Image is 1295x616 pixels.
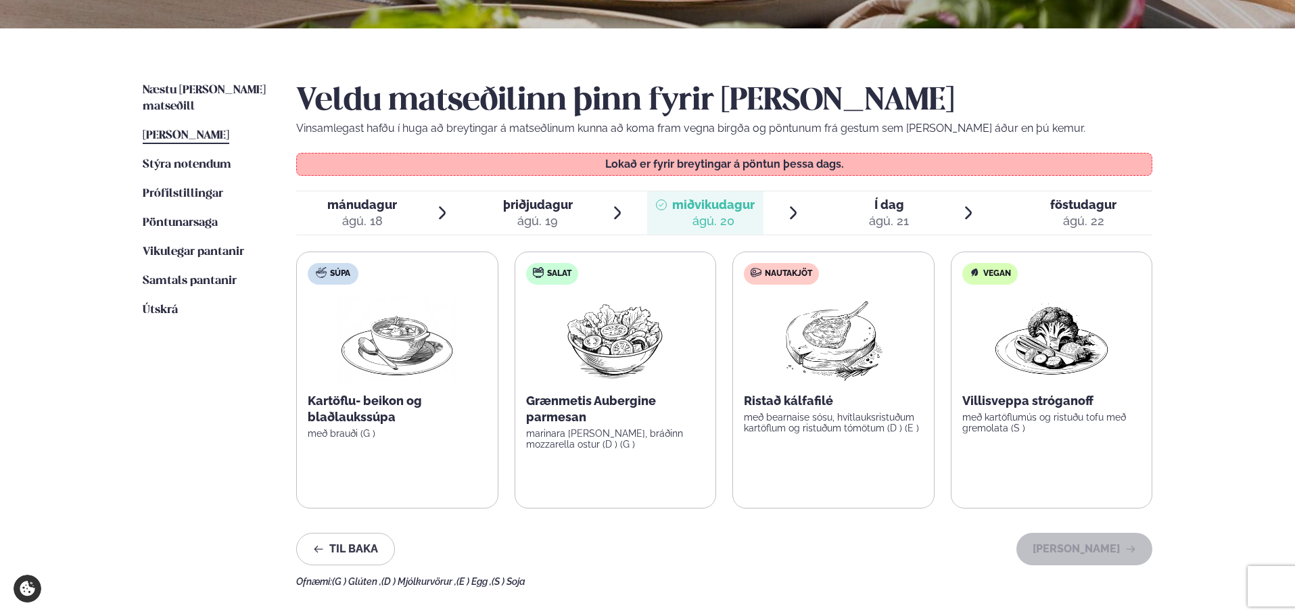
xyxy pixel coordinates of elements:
[962,393,1141,409] p: Villisveppa stróganoff
[330,268,350,279] span: Súpa
[456,576,492,587] span: (E ) Egg ,
[672,213,755,229] div: ágú. 20
[555,295,675,382] img: Salad.png
[503,197,573,212] span: þriðjudagur
[296,82,1152,120] h2: Veldu matseðilinn þinn fyrir [PERSON_NAME]
[143,186,223,202] a: Prófílstillingar
[869,197,909,213] span: Í dag
[751,267,761,278] img: beef.svg
[1050,197,1116,212] span: föstudagur
[337,295,456,382] img: Soup.png
[296,533,395,565] button: Til baka
[143,85,266,112] span: Næstu [PERSON_NAME] matseðill
[672,197,755,212] span: miðvikudagur
[143,130,229,141] span: [PERSON_NAME]
[1050,213,1116,229] div: ágú. 22
[308,393,487,425] p: Kartöflu- beikon og blaðlaukssúpa
[14,575,41,602] a: Cookie settings
[143,215,218,231] a: Pöntunarsaga
[992,295,1111,382] img: Vegan.png
[308,428,487,439] p: með brauði (G )
[143,246,244,258] span: Vikulegar pantanir
[983,268,1011,279] span: Vegan
[962,412,1141,433] p: með kartöflumús og ristuðu tofu með gremolata (S )
[316,267,327,278] img: soup.svg
[526,428,705,450] p: marinara [PERSON_NAME], bráðinn mozzarella ostur (D ) (G )
[296,576,1152,587] div: Ofnæmi:
[327,197,397,212] span: mánudagur
[547,268,571,279] span: Salat
[1016,533,1152,565] button: [PERSON_NAME]
[296,120,1152,137] p: Vinsamlegast hafðu í huga að breytingar á matseðlinum kunna að koma fram vegna birgða og pöntunum...
[381,576,456,587] span: (D ) Mjólkurvörur ,
[143,82,269,115] a: Næstu [PERSON_NAME] matseðill
[869,213,909,229] div: ágú. 21
[143,159,231,170] span: Stýra notendum
[765,268,812,279] span: Nautakjöt
[526,393,705,425] p: Grænmetis Aubergine parmesan
[143,275,237,287] span: Samtals pantanir
[310,159,1139,170] p: Lokað er fyrir breytingar á pöntun þessa dags.
[143,273,237,289] a: Samtals pantanir
[969,267,980,278] img: Vegan.svg
[774,295,893,382] img: Lamb-Meat.png
[503,213,573,229] div: ágú. 19
[143,217,218,229] span: Pöntunarsaga
[533,267,544,278] img: salad.svg
[143,128,229,144] a: [PERSON_NAME]
[143,304,178,316] span: Útskrá
[327,213,397,229] div: ágú. 18
[143,157,231,173] a: Stýra notendum
[744,412,923,433] p: með bearnaise sósu, hvítlauksristuðum kartöflum og ristuðum tómötum (D ) (E )
[143,244,244,260] a: Vikulegar pantanir
[143,302,178,318] a: Útskrá
[744,393,923,409] p: Ristað kálfafilé
[332,576,381,587] span: (G ) Glúten ,
[492,576,525,587] span: (S ) Soja
[143,188,223,199] span: Prófílstillingar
